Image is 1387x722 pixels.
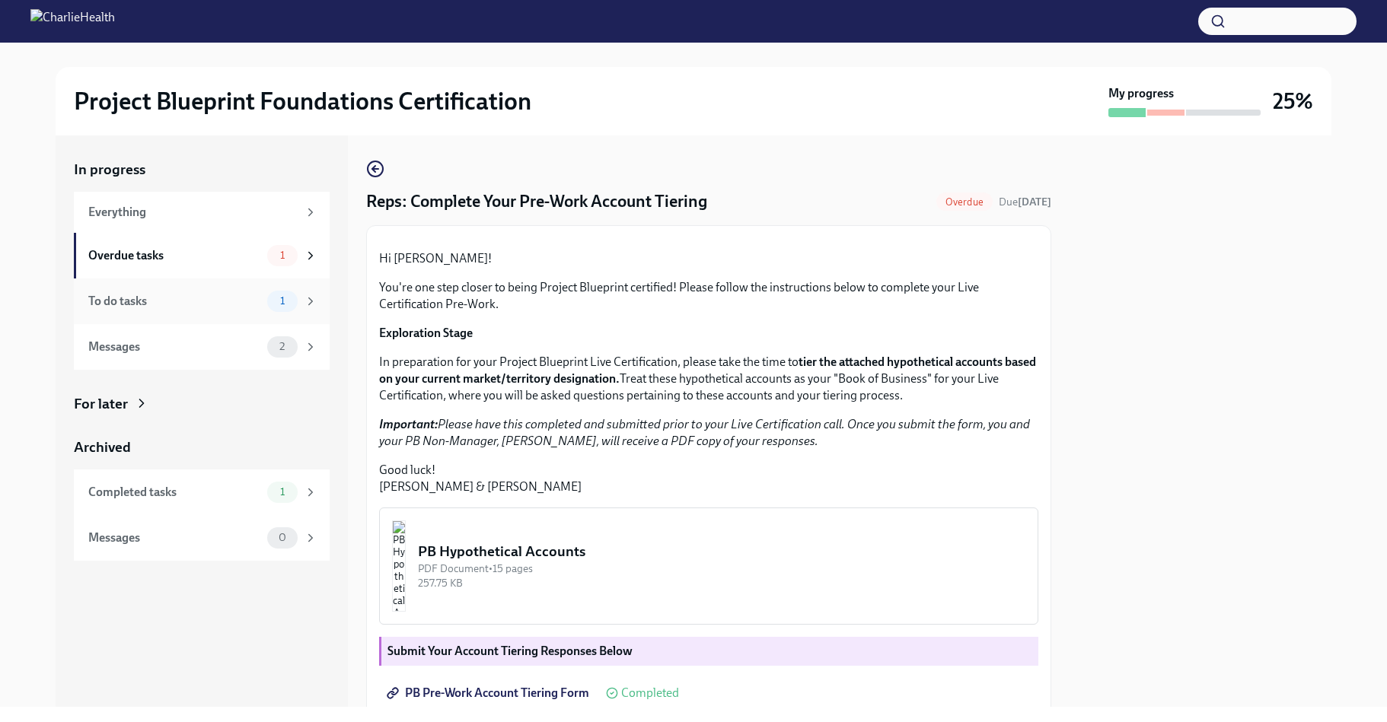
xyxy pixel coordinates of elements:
[387,644,633,658] strong: Submit Your Account Tiering Responses Below
[74,469,330,515] a: Completed tasks1
[1018,196,1051,208] strong: [DATE]
[270,341,294,352] span: 2
[418,576,1025,590] div: 257.75 KB
[390,685,589,701] span: PB Pre-Work Account Tiering Form
[74,394,128,414] div: For later
[74,515,330,561] a: Messages0
[74,278,330,324] a: To do tasks1
[418,542,1025,561] div: PB Hypothetical Accounts
[936,196,993,208] span: Overdue
[271,486,294,498] span: 1
[999,196,1051,208] span: Due
[379,279,1038,313] p: You're one step closer to being Project Blueprint certified! Please follow the instructions below...
[1108,85,1174,102] strong: My progress
[74,394,330,414] a: For later
[74,86,531,116] h2: Project Blueprint Foundations Certification
[379,250,1038,267] p: Hi [PERSON_NAME]!
[88,293,261,310] div: To do tasks
[379,354,1038,404] p: In preparation for your Project Blueprint Live Certification, please take the time to Treat these...
[271,295,294,307] span: 1
[88,484,261,501] div: Completed tasks
[1273,87,1313,115] h3: 25%
[379,507,1038,625] button: PB Hypothetical AccountsPDF Document•15 pages257.75 KB
[30,9,115,33] img: CharlieHealth
[74,233,330,278] a: Overdue tasks1
[379,417,1030,448] em: Please have this completed and submitted prior to your Live Certification call. Once you submit t...
[74,160,330,180] a: In progress
[379,462,1038,495] p: Good luck! [PERSON_NAME] & [PERSON_NAME]
[621,687,679,699] span: Completed
[88,247,261,264] div: Overdue tasks
[418,561,1025,576] div: PDF Document • 15 pages
[88,339,261,355] div: Messages
[999,195,1051,209] span: September 8th, 2025 12:00
[74,324,330,370] a: Messages2
[74,192,330,233] a: Everything
[379,326,473,340] strong: Exploration Stage
[74,437,330,457] a: Archived
[392,520,406,612] img: PB Hypothetical Accounts
[88,204,298,221] div: Everything
[88,530,261,546] div: Messages
[379,417,438,431] strong: Important:
[366,190,707,213] h4: Reps: Complete Your Pre-Work Account Tiering
[271,250,294,261] span: 1
[379,678,600,708] a: PB Pre-Work Account Tiering Form
[269,532,295,543] span: 0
